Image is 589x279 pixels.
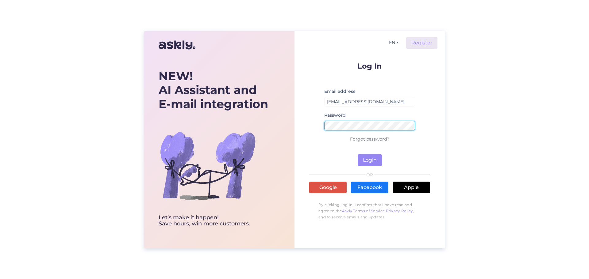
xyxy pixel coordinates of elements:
b: NEW! [159,69,193,83]
a: Google [309,182,347,193]
span: OR [365,173,374,177]
a: Privacy Policy [386,209,413,213]
a: Apple [393,182,430,193]
label: Password [324,112,346,119]
input: Enter email [324,97,415,107]
a: Register [406,37,437,49]
a: Facebook [351,182,388,193]
a: Forgot password? [350,136,389,142]
p: By clicking Log In, I confirm that I have read and agree to the , , and to receive emails and upd... [309,199,430,223]
img: Askly [159,38,195,52]
div: Let’s make it happen! Save hours, win more customers. [159,215,268,227]
p: Log In [309,62,430,70]
label: Email address [324,88,355,95]
div: AI Assistant and E-mail integration [159,69,268,111]
img: bg-askly [159,117,257,215]
a: Askly Terms of Service [342,209,385,213]
button: Login [358,154,382,166]
button: EN [387,38,401,47]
